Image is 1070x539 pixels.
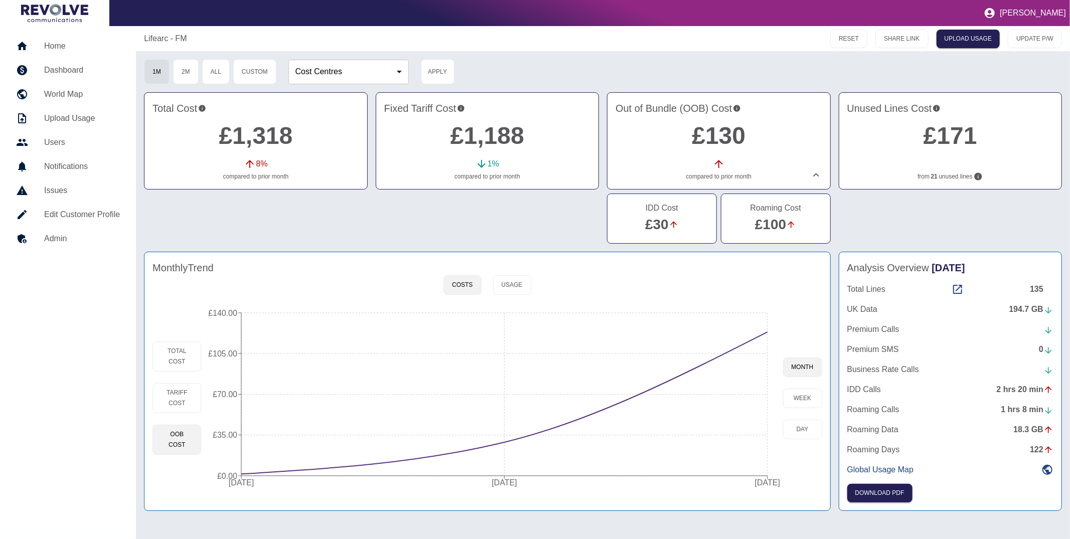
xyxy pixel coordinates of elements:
a: Issues [8,178,128,203]
h5: Home [44,40,120,52]
tspan: [DATE] [229,478,254,487]
p: Roaming Calls [847,404,899,416]
button: Usage [493,275,531,295]
h5: Dashboard [44,64,120,76]
div: 122 [1030,444,1053,456]
a: UK Data194.7 GB [847,303,1053,315]
button: SHARE LINK [875,30,928,48]
a: Total Lines135 [847,283,1053,295]
a: IDD Calls2 hrs 20 min [847,384,1053,396]
a: Edit Customer Profile [8,203,128,227]
tspan: [DATE] [755,478,780,487]
p: Total Lines [847,283,886,295]
h4: Total Cost [152,101,359,116]
tspan: [DATE] [492,478,517,487]
p: Business Rate Calls [847,364,919,376]
div: 2 hrs 20 min [997,384,1053,396]
button: Custom [233,59,276,84]
p: Premium Calls [847,323,899,335]
p: 8 % [256,158,267,170]
button: [PERSON_NAME] [980,3,1070,23]
p: Roaming Data [847,424,898,436]
h4: Monthly Trend [152,260,214,275]
a: £130 [692,122,745,149]
a: £1,318 [219,122,292,149]
button: month [783,357,822,377]
a: Notifications [8,154,128,178]
p: compared to prior month [152,172,359,181]
button: Click here to download the most recent invoice. If the current month’s invoice is unavailable, th... [847,484,912,502]
p: UK Data [847,303,877,315]
div: 1 hrs 8 min [1001,404,1053,416]
h4: Out of Bundle (OOB) Cost [616,101,822,116]
h5: IDD Cost [646,202,678,214]
svg: Costs outside of your fixed tariff [733,101,741,116]
div: 0 [1039,343,1053,355]
a: Upload Usage [8,106,128,130]
tspan: £105.00 [208,349,237,358]
svg: This is your recurring contracted cost [457,101,465,116]
a: UPLOAD USAGE [937,30,1000,48]
h5: Users [44,136,120,148]
button: UPDATE P/W [1008,30,1062,48]
p: IDD Calls [847,384,881,396]
svg: This is the total charges incurred over 1 months [198,101,206,116]
a: Roaming Days122 [847,444,1053,456]
a: £30 [645,217,669,232]
a: Admin [8,227,128,251]
p: Global Usage Map [847,464,914,476]
button: 1M [144,59,170,84]
p: compared to prior month [384,172,590,181]
h4: Fixed Tariff Cost [384,101,590,116]
div: 194.7 GB [1009,303,1053,315]
a: World Map [8,82,128,106]
a: £1,188 [450,122,524,149]
h4: Analysis Overview [847,260,1053,275]
button: All [202,59,230,84]
b: 21 [931,172,938,181]
div: 135 [1030,283,1053,295]
p: from unused lines [847,172,1053,181]
a: Business Rate Calls [847,364,1053,376]
button: Apply [421,59,454,84]
span: [DATE] [932,262,965,273]
h5: Roaming Cost [750,202,801,214]
a: £100 [755,217,786,232]
a: Premium Calls [847,323,1053,335]
button: Costs [443,275,481,295]
h4: Unused Lines Cost [847,101,1053,116]
a: Roaming Calls1 hrs 8 min [847,404,1053,416]
a: Users [8,130,128,154]
h5: Issues [44,185,120,197]
button: Tariff Cost [152,383,201,413]
a: Global Usage Map [847,464,1053,476]
button: 2M [173,59,199,84]
tspan: £70.00 [213,390,237,399]
button: OOB Cost [152,425,201,455]
h5: Admin [44,233,120,245]
a: Roaming Data18.3 GB [847,424,1053,436]
img: Logo [21,4,88,22]
tspan: £0.00 [217,472,237,480]
button: week [783,389,822,408]
div: 18.3 GB [1013,424,1053,436]
a: Dashboard [8,58,128,82]
button: RESET [830,30,867,48]
p: Roaming Days [847,444,900,456]
h5: World Map [44,88,120,100]
a: £171 [924,122,977,149]
svg: Lines not used during your chosen timeframe. If multiple months selected only lines never used co... [974,172,983,181]
p: 1 % [488,158,499,170]
a: Home [8,34,128,58]
button: Total Cost [152,341,201,372]
h5: Edit Customer Profile [44,209,120,221]
p: [PERSON_NAME] [1000,9,1066,18]
tspan: £35.00 [213,431,237,439]
h5: Upload Usage [44,112,120,124]
svg: Potential saving if surplus lines removed at contract renewal [933,101,941,116]
button: day [783,420,822,439]
tspan: £140.00 [208,309,237,317]
a: Lifearc - FM [144,33,187,45]
a: Premium SMS0 [847,343,1053,355]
